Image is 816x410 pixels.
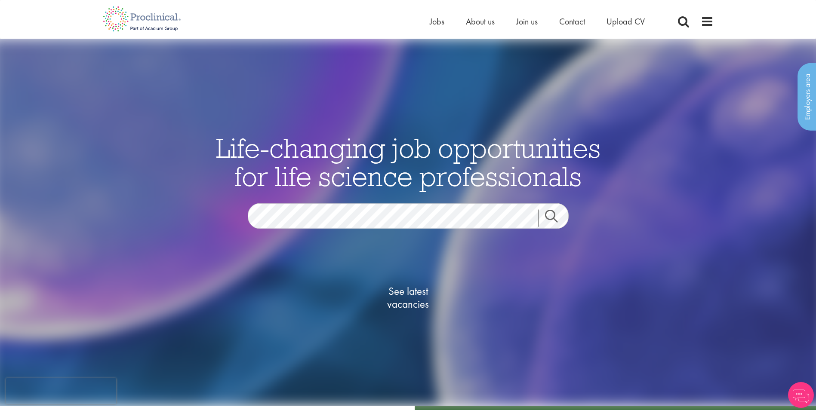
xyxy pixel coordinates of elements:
[788,382,814,408] img: Chatbot
[466,16,495,27] a: About us
[516,16,538,27] a: Join us
[607,16,645,27] a: Upload CV
[538,209,575,226] a: Job search submit button
[365,250,451,345] a: See latestvacancies
[365,285,451,310] span: See latest vacancies
[6,378,116,404] iframe: reCAPTCHA
[216,130,600,193] span: Life-changing job opportunities for life science professionals
[430,16,444,27] a: Jobs
[559,16,585,27] a: Contact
